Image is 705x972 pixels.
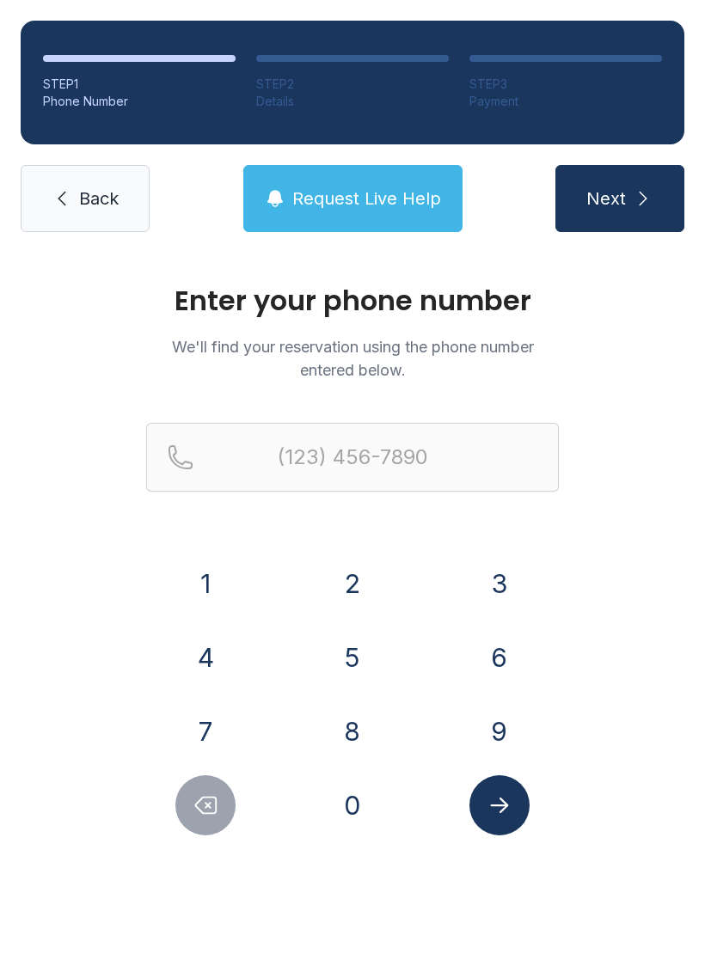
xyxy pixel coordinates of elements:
[292,186,441,211] span: Request Live Help
[256,93,449,110] div: Details
[175,553,236,614] button: 1
[469,775,530,835] button: Submit lookup form
[43,76,236,93] div: STEP 1
[469,701,530,761] button: 9
[586,186,626,211] span: Next
[322,775,383,835] button: 0
[175,627,236,688] button: 4
[175,775,236,835] button: Delete number
[79,186,119,211] span: Back
[146,423,559,492] input: Reservation phone number
[469,553,530,614] button: 3
[146,287,559,315] h1: Enter your phone number
[43,93,236,110] div: Phone Number
[469,76,662,93] div: STEP 3
[322,553,383,614] button: 2
[256,76,449,93] div: STEP 2
[146,335,559,382] p: We'll find your reservation using the phone number entered below.
[469,93,662,110] div: Payment
[322,701,383,761] button: 8
[469,627,530,688] button: 6
[175,701,236,761] button: 7
[322,627,383,688] button: 5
